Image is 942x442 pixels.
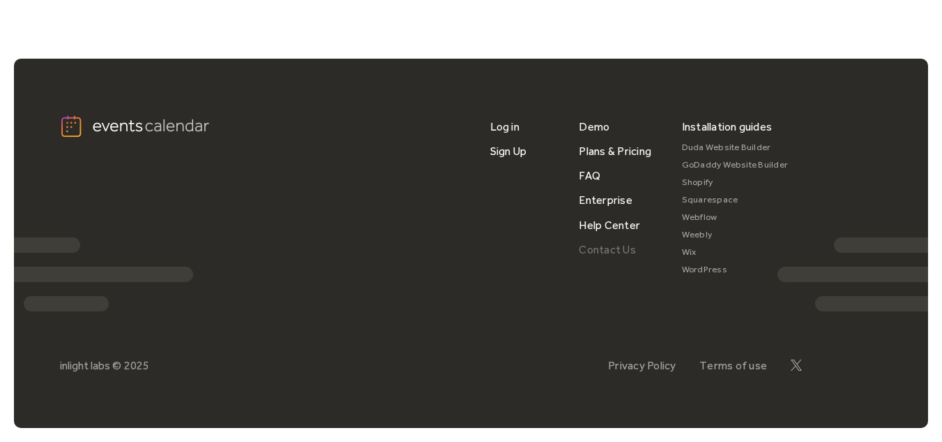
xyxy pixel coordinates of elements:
[124,359,149,372] div: 2025
[682,139,789,156] a: Duda Website Builder
[579,139,651,163] a: Plans & Pricing
[579,188,632,212] a: Enterprise
[490,115,519,139] a: Log in
[60,359,121,372] div: inlight labs ©
[682,115,773,139] div: Installation guides
[579,163,600,188] a: FAQ
[682,191,789,209] a: Squarespace
[699,359,767,372] a: Terms of use
[682,209,789,226] a: Webflow
[490,139,527,163] a: Sign Up
[682,226,789,244] a: Weebly
[682,244,789,261] a: Wix
[682,261,789,279] a: WordPress
[579,237,635,262] a: Contact Us
[682,174,789,191] a: Shopify
[608,359,676,372] a: Privacy Policy
[579,213,640,237] a: Help Center
[579,115,609,139] a: Demo
[682,156,789,174] a: GoDaddy Website Builder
